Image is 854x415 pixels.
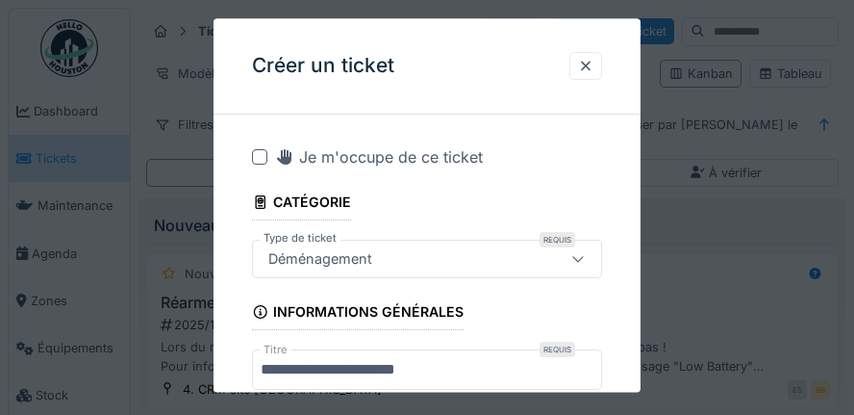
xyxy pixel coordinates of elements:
label: Type de ticket [260,231,340,247]
div: Informations générales [252,298,464,331]
h3: Créer un ticket [252,54,394,78]
div: Requis [540,233,575,248]
div: Requis [540,343,575,358]
div: Catégorie [252,188,351,220]
label: Titre [260,343,291,359]
div: Déménagement [261,249,380,271]
div: Je m'occupe de ce ticket [275,145,483,169]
